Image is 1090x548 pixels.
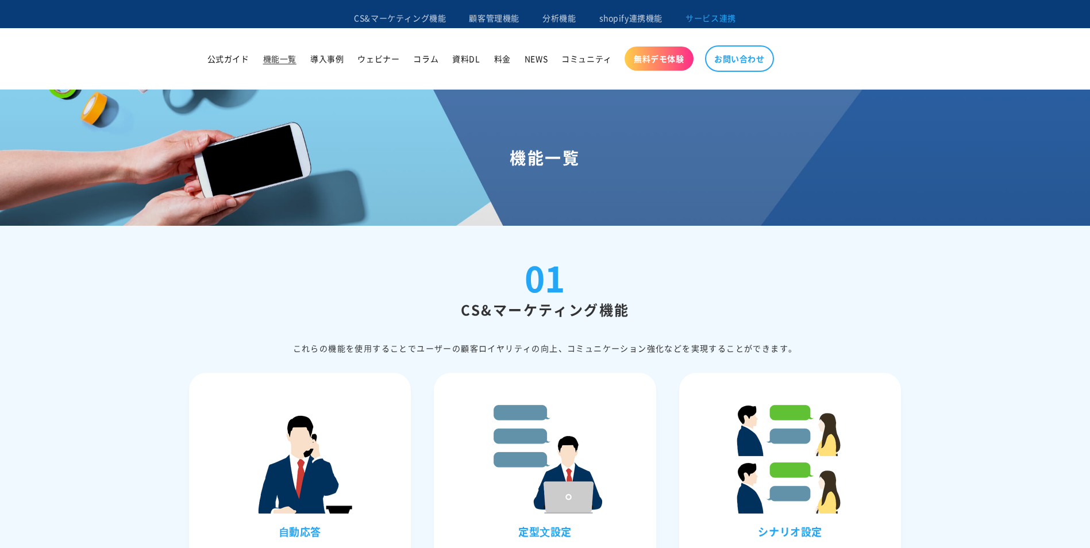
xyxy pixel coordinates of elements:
[561,53,612,64] span: コミュニティ
[357,53,399,64] span: ウェビナー
[634,53,684,64] span: 無料デモ体験
[189,341,902,356] div: これらの機能を使⽤することでユーザーの顧客ロイヤリティの向上、コミュニケーション強化などを実現することができます。
[310,53,344,64] span: 導入事例
[625,47,694,71] a: 無料デモ体験
[406,47,445,71] a: コラム
[487,47,518,71] a: 料金
[303,47,351,71] a: 導入事例
[518,47,554,71] a: NEWS
[242,399,357,514] img: ⾃動応答
[351,47,406,71] a: ウェビナー
[733,399,848,514] img: シナリオ設定
[192,525,409,538] h3: ⾃動応答
[207,53,249,64] span: 公式ガイド
[413,53,438,64] span: コラム
[256,47,303,71] a: 機能一覧
[487,399,602,514] img: 定型⽂設定
[682,525,899,538] h3: シナリオ設定
[714,53,765,64] span: お問い合わせ
[14,147,1076,168] h1: 機能一覧
[705,45,774,72] a: お問い合わせ
[525,260,565,295] div: 01
[263,53,296,64] span: 機能一覧
[445,47,487,71] a: 資料DL
[452,53,480,64] span: 資料DL
[525,53,548,64] span: NEWS
[201,47,256,71] a: 公式ガイド
[554,47,619,71] a: コミュニティ
[189,300,902,318] h2: CS&マーケティング機能
[437,525,653,538] h3: 定型⽂設定
[494,53,511,64] span: 料金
